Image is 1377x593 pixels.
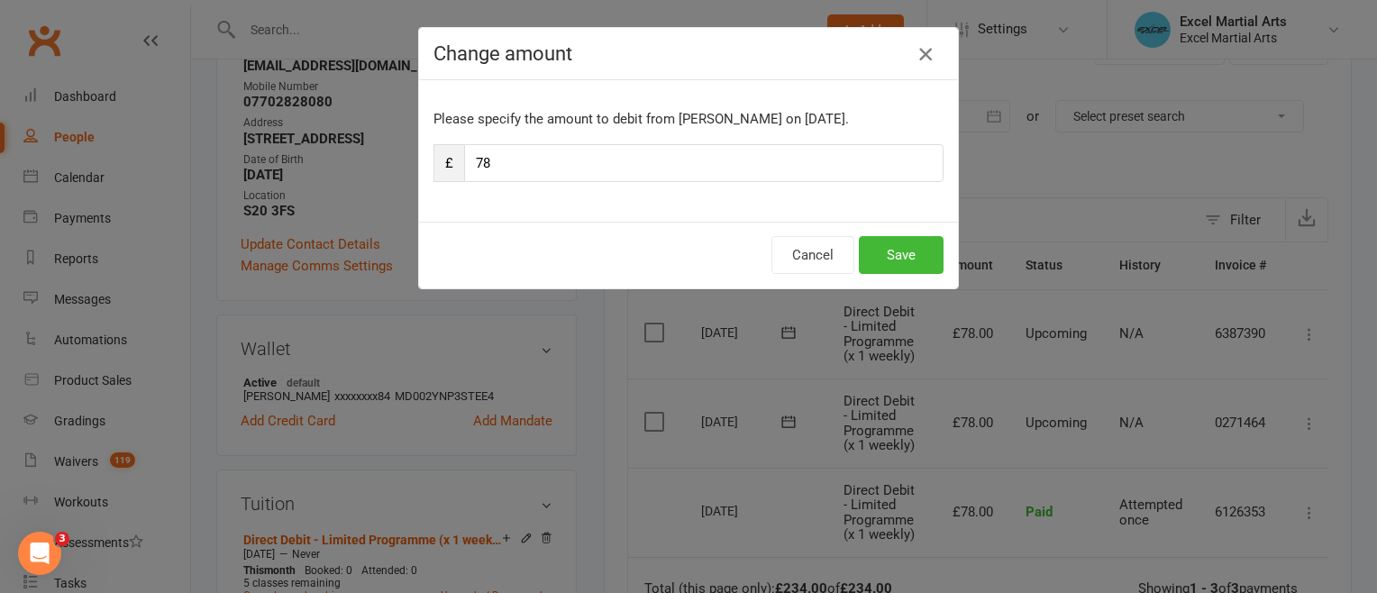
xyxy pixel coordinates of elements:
iframe: Intercom live chat [18,532,61,575]
span: 3 [55,532,69,546]
button: Save [859,236,944,274]
button: Cancel [771,236,854,274]
span: £ [433,144,464,182]
p: Please specify the amount to debit from [PERSON_NAME] on [DATE]. [433,108,944,130]
h4: Change amount [433,42,944,65]
button: Close [911,40,940,68]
